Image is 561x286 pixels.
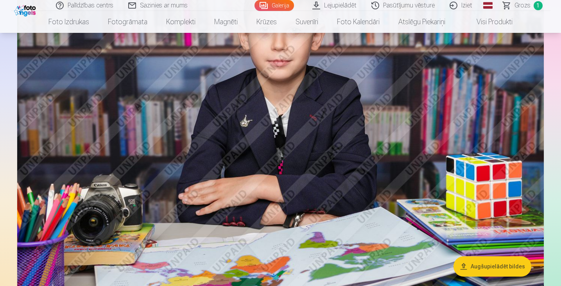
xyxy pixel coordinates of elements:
[99,11,157,33] a: Fotogrāmata
[514,1,531,10] span: Grozs
[247,11,286,33] a: Krūzes
[534,1,543,10] span: 1
[286,11,328,33] a: Suvenīri
[328,11,389,33] a: Foto kalendāri
[389,11,455,33] a: Atslēgu piekariņi
[157,11,205,33] a: Komplekti
[453,256,531,277] button: Augšupielādēt bildes
[14,3,38,16] img: /fa1
[39,11,99,33] a: Foto izdrukas
[205,11,247,33] a: Magnēti
[455,11,522,33] a: Visi produkti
